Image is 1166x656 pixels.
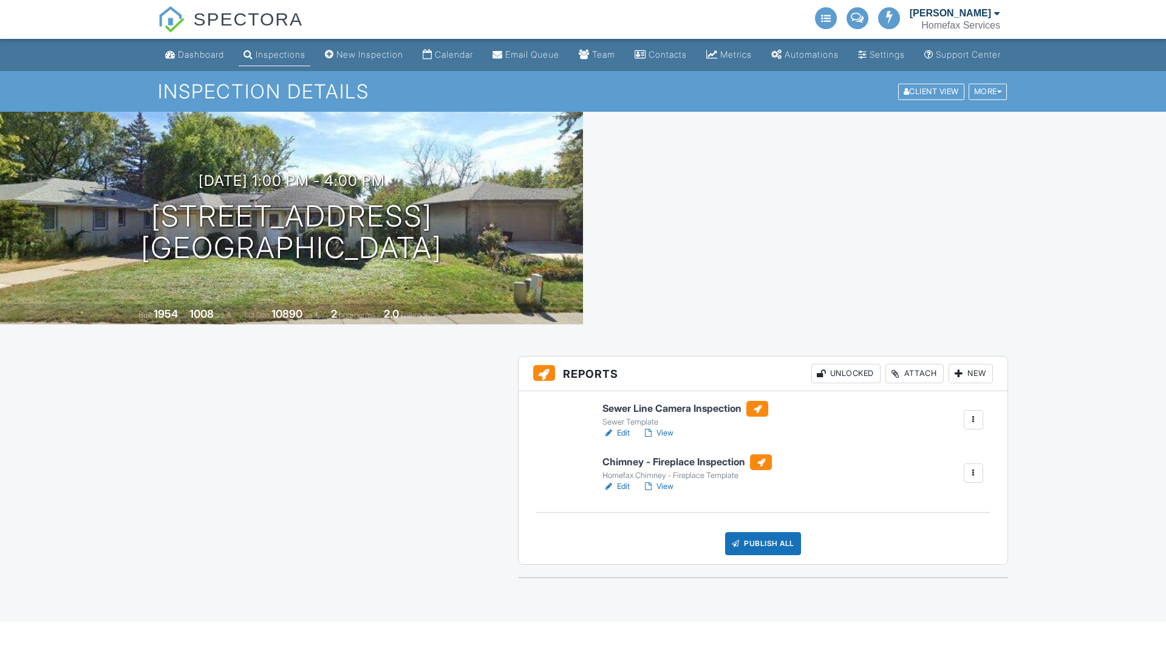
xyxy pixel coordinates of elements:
[435,49,473,60] div: Calendar
[602,454,772,481] a: Chimney - Fireplace Inspection Homefax Chimney - Fireplace Template
[158,18,303,41] a: SPECTORA
[418,44,478,66] a: Calendar
[401,310,435,319] span: bathrooms
[304,310,319,319] span: sq.ft.
[574,44,620,66] a: Team
[897,86,967,95] a: Client View
[331,307,337,320] div: 2
[178,49,224,60] div: Dashboard
[725,532,801,555] div: Publish All
[949,364,993,383] div: New
[701,44,757,66] a: Metrics
[885,364,944,383] div: Attach
[602,401,768,428] a: Sewer Line Camera Inspection Sewer Template
[785,49,839,60] div: Automations
[189,307,214,320] div: 1008
[642,427,673,439] a: View
[936,49,1001,60] div: Support Center
[320,44,408,66] a: New Inspection
[199,173,385,189] h3: [DATE] 1:00 pm - 4:00 pm
[505,49,559,60] div: Email Queue
[193,6,303,32] span: SPECTORA
[339,310,372,319] span: bedrooms
[811,364,881,383] div: Unlocked
[602,417,768,427] div: Sewer Template
[898,83,964,100] div: Client View
[271,307,302,320] div: 10890
[160,44,229,66] a: Dashboard
[256,49,305,60] div: Inspections
[154,307,178,320] div: 1954
[488,44,564,66] a: Email Queue
[158,6,185,33] img: The Best Home Inspection Software - Spectora
[141,200,442,265] h1: [STREET_ADDRESS] [GEOGRAPHIC_DATA]
[870,49,905,60] div: Settings
[642,480,673,493] a: View
[336,49,403,60] div: New Inspection
[216,310,233,319] span: sq. ft.
[519,357,1007,391] h3: Reports
[969,83,1007,100] div: More
[630,44,692,66] a: Contacts
[158,81,1008,102] h1: Inspection Details
[910,7,991,19] div: [PERSON_NAME]
[766,44,844,66] a: Automations (Advanced)
[602,427,630,439] a: Edit
[921,19,1000,32] div: Homefax Services
[853,44,910,66] a: Settings
[602,471,772,480] div: Homefax Chimney - Fireplace Template
[602,401,768,417] h6: Sewer Line Camera Inspection
[720,49,752,60] div: Metrics
[602,454,772,470] h6: Chimney - Fireplace Inspection
[138,310,152,319] span: Built
[239,44,310,66] a: Inspections
[649,49,687,60] div: Contacts
[592,49,615,60] div: Team
[244,310,270,319] span: Lot Size
[602,480,630,493] a: Edit
[384,307,399,320] div: 2.0
[919,44,1006,66] a: Support Center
